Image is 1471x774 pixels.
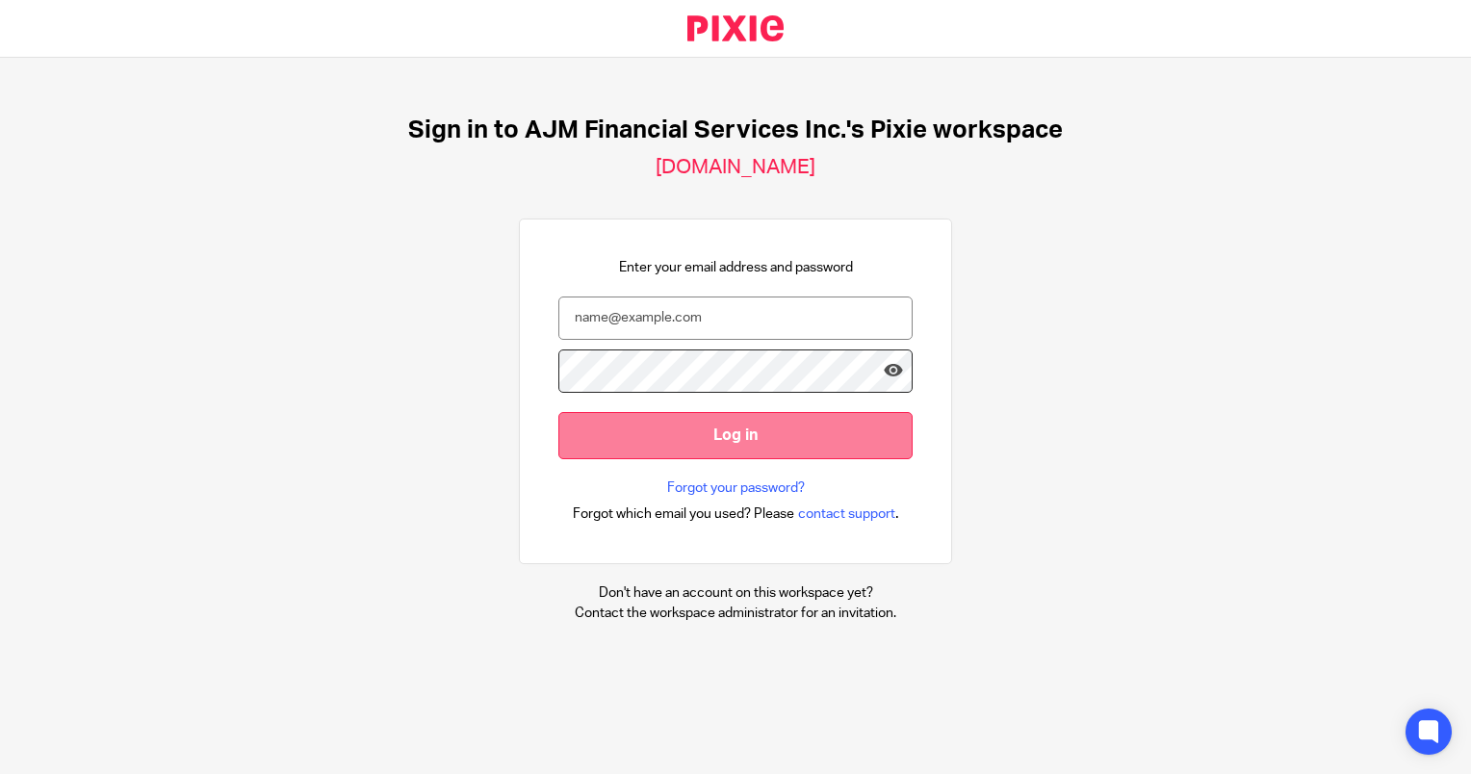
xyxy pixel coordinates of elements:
[656,155,815,180] h2: [DOMAIN_NAME]
[573,504,794,524] span: Forgot which email you used? Please
[619,258,853,277] p: Enter your email address and password
[408,116,1063,145] h1: Sign in to AJM Financial Services Inc.'s Pixie workspace
[558,297,913,340] input: name@example.com
[575,583,896,603] p: Don't have an account on this workspace yet?
[558,412,913,459] input: Log in
[575,604,896,623] p: Contact the workspace administrator for an invitation.
[798,504,895,524] span: contact support
[667,478,805,498] a: Forgot your password?
[573,503,899,525] div: .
